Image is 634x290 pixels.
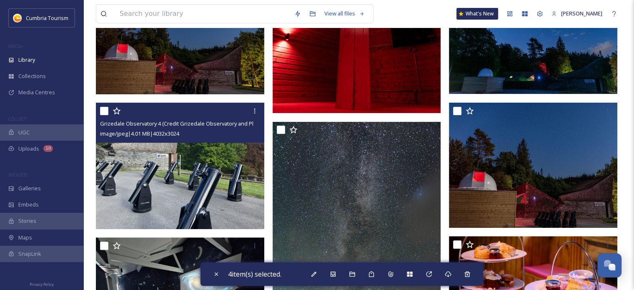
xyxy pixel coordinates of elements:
[456,8,498,20] a: What's New
[43,145,53,152] div: 10
[13,14,22,22] img: images.jpg
[18,145,39,153] span: Uploads
[597,253,621,277] button: Open Chat
[96,103,264,229] img: Grizedale Observatory 4 (Credit Grizedale Observatory and Planetarium) .jpg
[449,102,617,228] img: Grizedale Observatory 3 (Credit Grizedale Observatory and Planetarium) .jpg
[100,130,179,137] span: image/jpeg | 4.01 MB | 4032 x 3024
[30,282,54,287] span: Privacy Policy
[18,234,32,242] span: Maps
[18,72,46,80] span: Collections
[561,10,602,17] span: [PERSON_NAME]
[18,184,41,192] span: Galleries
[100,119,290,127] span: Grizedale Observatory 4 (Credit Grizedale Observatory and Planetarium) .jpg
[18,88,55,96] span: Media Centres
[18,217,36,225] span: Stories
[228,270,281,279] span: 4 item(s) selected.
[26,14,68,22] span: Cumbria Tourism
[30,279,54,289] a: Privacy Policy
[320,5,369,22] a: View all files
[18,129,30,136] span: UGC
[547,5,606,22] a: [PERSON_NAME]
[18,201,39,209] span: Embeds
[18,250,41,258] span: SnapLink
[115,5,290,23] input: Search your library
[8,171,28,178] span: WIDGETS
[18,56,35,64] span: Library
[8,43,23,49] span: MEDIA
[8,116,26,122] span: COLLECT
